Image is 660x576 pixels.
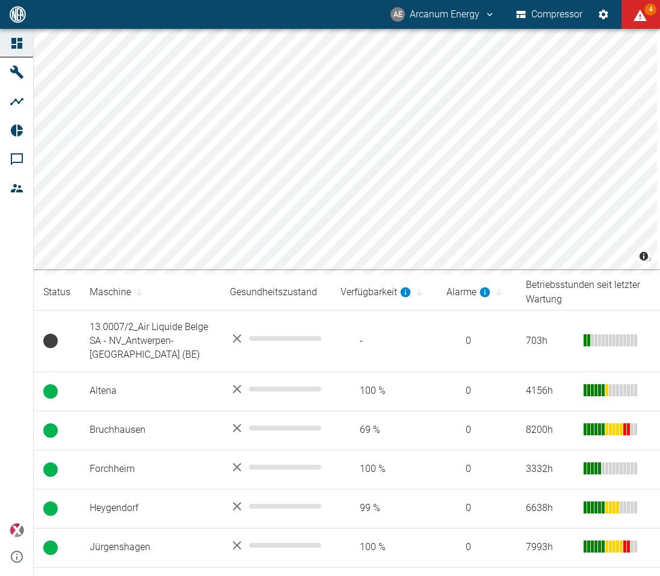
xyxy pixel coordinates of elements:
[516,274,660,311] th: Betriebsstunden seit letzter Wartung
[526,541,574,554] div: 7993 h
[43,462,58,477] span: Betrieb
[526,423,574,437] div: 8200 h
[220,274,331,311] th: Gesundheitszustand
[80,411,220,450] td: Bruchhausen
[446,384,507,398] span: 0
[446,334,507,348] span: 0
[341,541,427,554] span: 100 %
[34,29,657,269] canvas: Map
[80,372,220,411] td: Altena
[390,7,405,22] div: AE
[341,334,427,348] span: -
[341,462,427,476] span: 100 %
[341,285,412,299] div: berechnet für die letzten 7 Tage
[90,285,147,299] span: Maschine
[526,384,574,398] div: 4156 h
[230,382,321,396] div: No data
[230,421,321,435] div: No data
[80,528,220,567] td: Jürgenshagen
[644,4,656,16] span: 4
[10,523,24,538] img: Xplore Logo
[526,501,574,515] div: 6638 h
[43,423,58,438] span: Betrieb
[230,460,321,474] div: No data
[8,6,27,22] img: logo
[34,274,80,311] th: Status
[446,541,507,554] span: 0
[389,4,497,25] button: arcanum@neaxplore.com
[80,311,220,372] td: 13.0007/2_Air Liquide Belge SA - NV_Antwerpen-[GEOGRAPHIC_DATA] (BE)
[230,538,321,553] div: No data
[43,541,58,555] span: Betrieb
[43,334,58,348] span: Keine Daten
[446,462,507,476] span: 0
[230,331,321,346] div: No data
[446,501,507,515] span: 0
[43,501,58,516] span: Betrieb
[43,384,58,399] span: Betrieb
[80,489,220,528] td: Heygendorf
[341,423,427,437] span: 69 %
[526,334,574,348] div: 703 h
[341,384,427,398] span: 100 %
[80,450,220,489] td: Forchheim
[341,501,427,515] span: 99 %
[514,4,585,25] button: Compressor
[526,462,574,476] div: 3332 h
[446,423,507,437] span: 0
[446,285,491,299] div: berechnet für die letzten 7 Tage
[230,499,321,513] div: No data
[593,4,614,25] button: Einstellungen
